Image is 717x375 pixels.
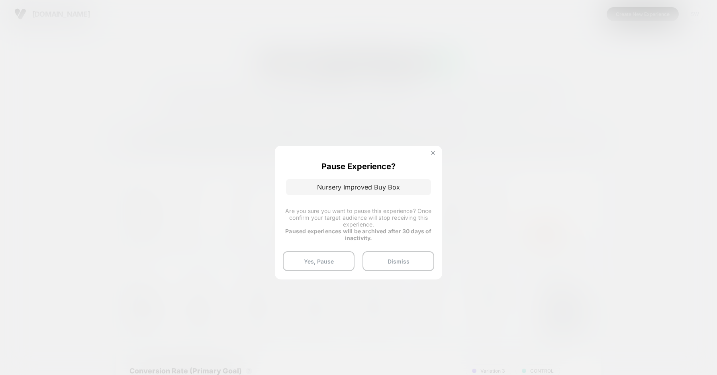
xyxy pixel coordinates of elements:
[283,251,355,271] button: Yes, Pause
[431,151,435,155] img: close
[321,162,396,171] p: Pause Experience?
[286,179,431,195] p: Nursery Improved Buy Box
[362,251,434,271] button: Dismiss
[285,228,431,241] strong: Paused experiences will be archived after 30 days of inactivity.
[285,207,431,228] span: Are you sure you want to pause this experience? Once confirm your target audience will stop recei...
